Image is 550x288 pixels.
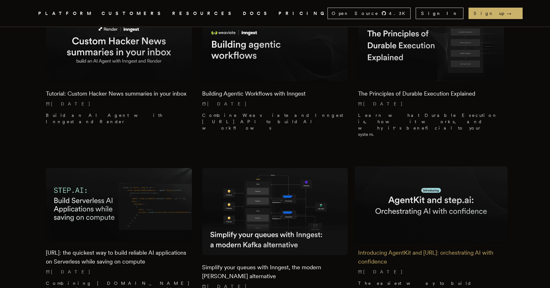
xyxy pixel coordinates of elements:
a: Featured image for Building Agentic Workflows with Inngest blog postBuilding Agentic Workflows wi... [202,9,348,136]
button: RESOURCES [172,10,235,17]
img: Featured image for Tutorial: Custom Hacker News summaries in your inbox blog post [46,9,192,82]
a: Featured image for Tutorial: Custom Hacker News summaries in your inbox blog postTutorial: Custom... [46,9,192,130]
p: [DATE] [46,101,192,107]
p: [DATE] [202,101,348,107]
img: Featured image for Building Agentic Workflows with Inngest blog post [202,9,348,82]
p: [DATE] [46,269,192,275]
img: Featured image for The Principles of Durable Execution Explained blog post [358,9,504,82]
span: → [507,10,518,17]
h2: Tutorial: Custom Hacker News summaries in your inbox [46,89,192,98]
img: Featured image for step.ai: the quickest way to build reliable AI applications on Serverless whil... [46,168,192,241]
img: Featured image for Introducing AgentKit and step.ai: orchestrating AI with confidence blog post [355,166,508,243]
a: DOCS [243,10,271,17]
a: Sign In [416,8,463,19]
p: Learn what Durable Execution is, how it works, and why it's beneficial to your system. [358,112,504,137]
p: [DATE] [358,101,504,107]
a: Featured image for The Principles of Durable Execution Explained blog postThe Principles of Durab... [358,9,504,143]
span: Open Source [332,10,379,17]
a: Sign up [469,8,523,19]
h2: [URL]: the quickest way to build reliable AI applications on Serverless while saving on compute [46,248,192,266]
a: CUSTOMERS [102,10,165,17]
h2: Building Agentic Workflows with Inngest [202,89,348,98]
a: PRICING [279,10,328,17]
p: Combine Weaviate and Inngest [URL] API to build AI workflows [202,112,348,131]
img: Featured image for Simplify your queues with Inngest, the modern Kafka alternative blog post [202,168,348,255]
h2: The Principles of Durable Execution Explained [358,89,504,98]
p: [DATE] [358,269,504,275]
button: PLATFORM [38,10,94,17]
span: 4.3 K [389,10,409,17]
h2: Simplify your queues with Inngest, the modern [PERSON_NAME] alternative [202,263,348,281]
p: Build an AI Agent with Inngest and Render [46,112,192,125]
h2: Introducing AgentKit and [URL]: orchestrating AI with confidence [358,248,504,266]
